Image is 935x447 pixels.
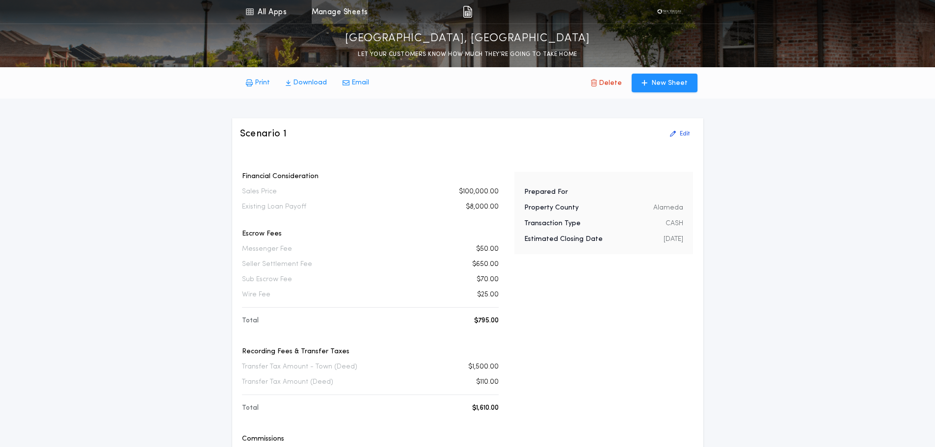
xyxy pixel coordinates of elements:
[524,203,579,213] p: Property County
[242,316,259,326] p: Total
[255,78,270,88] p: Print
[351,78,369,88] p: Email
[278,74,335,92] button: Download
[358,50,577,59] p: LET YOUR CUSTOMERS KNOW HOW MUCH THEY’RE GOING TO TAKE HOME
[459,187,499,197] p: $100,000.00
[242,377,333,387] p: Transfer Tax Amount (Deed)
[680,130,690,138] p: Edit
[474,316,499,326] p: $795.00
[242,403,259,413] p: Total
[335,74,377,92] button: Email
[463,6,472,18] img: img
[651,79,688,88] p: New Sheet
[664,126,695,142] button: Edit
[242,202,306,212] p: Existing Loan Payoff
[524,219,581,229] p: Transaction Type
[242,290,270,300] p: Wire Fee
[242,229,499,239] p: Escrow Fees
[472,403,499,413] p: $1,610.00
[476,244,499,254] p: $50.00
[477,275,499,285] p: $70.00
[664,235,683,244] p: [DATE]
[242,260,312,269] p: Seller Settlement Fee
[583,74,630,92] button: Delete
[242,434,499,444] p: Commissions
[345,31,590,47] p: [GEOGRAPHIC_DATA], [GEOGRAPHIC_DATA]
[632,74,697,92] button: New Sheet
[653,203,683,213] p: Alameda
[242,347,499,357] p: Recording Fees & Transfer Taxes
[238,74,278,92] button: Print
[468,362,499,372] p: $1,500.00
[242,362,357,372] p: Transfer Tax Amount - Town (Deed)
[466,202,499,212] p: $8,000.00
[293,78,327,88] p: Download
[654,7,684,17] img: vs-icon
[524,187,568,197] p: Prepared For
[242,275,292,285] p: Sub Escrow Fee
[242,244,292,254] p: Messenger Fee
[472,260,499,269] p: $650.00
[666,219,683,229] p: CASH
[599,79,622,88] p: Delete
[240,127,287,141] h3: Scenario 1
[477,290,499,300] p: $25.00
[242,187,277,197] p: Sales Price
[524,235,603,244] p: Estimated Closing Date
[476,377,499,387] p: $110.00
[242,172,499,182] p: Financial Consideration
